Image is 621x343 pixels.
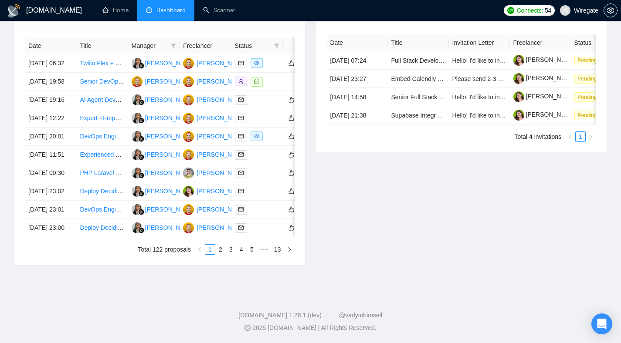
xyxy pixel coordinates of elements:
[574,111,601,120] span: Pending
[274,43,279,48] span: filter
[138,63,144,69] img: gigradar-bm.png
[449,34,510,51] th: Invitation Letter
[132,76,143,87] img: MS
[183,132,247,139] a: MS[PERSON_NAME]
[562,7,568,13] span: user
[76,164,128,182] td: PHP Laravel Developer for Document System
[183,169,247,176] a: PM[PERSON_NAME]
[574,75,604,82] a: Pending
[145,95,195,104] div: [PERSON_NAME]
[452,75,604,82] span: Please send 2-3 ads you've created in the past for SaaS
[183,113,194,124] img: MS
[76,54,128,73] td: Twilio Flex + Voice Intelligence Setup (AI Call Analysis + Supervisor Dashboard)
[132,224,195,231] a: GA[PERSON_NAME]
[183,186,194,197] img: MS
[183,187,247,194] a: MS[PERSON_NAME]
[76,201,128,219] td: DevOps Engineer for Modern Tech Stack Deployment
[183,205,247,212] a: MS[PERSON_NAME]
[25,109,76,128] td: [DATE] 12:22
[132,131,143,142] img: GA
[171,43,176,48] span: filter
[226,245,236,254] a: 3
[80,133,342,140] a: DevOps Engineer Needed to Set Up and Optimize Infrastructure (Node.js + Next.js + Cloudways)
[145,168,195,178] div: [PERSON_NAME]
[183,222,194,233] img: MS
[138,191,144,197] img: gigradar-bm.png
[574,74,601,84] span: Pending
[132,58,143,69] img: GA
[197,77,247,86] div: [PERSON_NAME]
[80,96,190,103] a: AI Agent Development for Video Analysis
[517,6,543,15] span: Connects:
[25,128,76,146] td: [DATE] 20:01
[565,131,575,142] button: left
[180,37,231,54] th: Freelancer
[183,96,247,103] a: MS[PERSON_NAME]
[513,110,524,121] img: c1W1KLMQCN47X1e3Ob0BQqxy9b7U3U-gJnMaw8fgwAX1Cts6-JZXFCgQ7vrVuLmLJf
[183,59,247,66] a: MS[PERSON_NAME]
[515,131,561,142] li: Total 4 invitations
[76,73,128,91] td: Senior DevOps / System Administrator to Audit & Stabilize Ubuntu + MySQL Infrastructure
[513,111,576,118] a: [PERSON_NAME]
[183,77,247,84] a: MS[PERSON_NAME]
[286,113,297,123] button: like
[183,94,194,105] img: MS
[574,93,604,100] a: Pending
[574,56,601,65] span: Pending
[156,7,186,14] span: Dashboard
[183,149,194,160] img: MS
[138,154,144,160] img: gigradar-bm.png
[145,223,195,232] div: [PERSON_NAME]
[257,244,271,255] li: Next 5 Pages
[236,244,247,255] li: 4
[513,73,524,84] img: c1W1KLMQCN47X1e3Ob0BQqxy9b7U3U-gJnMaw8fgwAX1Cts6-JZXFCgQ7vrVuLmLJf
[588,135,594,140] span: right
[286,204,297,215] button: like
[238,225,244,230] span: mail
[288,188,295,195] span: like
[545,6,551,15] span: 54
[145,205,195,214] div: [PERSON_NAME]
[138,227,144,233] img: gigradar-bm.png
[288,133,295,140] span: like
[25,73,76,91] td: [DATE] 19:58
[80,206,225,213] a: DevOps Engineer for Modern Tech Stack Deployment
[327,51,388,70] td: [DATE] 07:24
[76,91,128,109] td: AI Agent Development for Video Analysis
[391,94,546,101] a: Senior Full Stack for a Saas platform in vehicle insurance
[288,151,295,158] span: like
[203,7,235,14] a: searchScanner
[194,244,205,255] li: Previous Page
[215,244,226,255] li: 2
[575,131,586,142] li: 1
[132,96,195,103] a: GA[PERSON_NAME]
[197,150,247,159] div: [PERSON_NAME]
[238,115,244,121] span: mail
[286,222,297,233] button: like
[391,75,499,82] a: Embed Calendly Into 2-Step Lead Form
[183,224,247,231] a: MS[PERSON_NAME]
[25,164,76,182] td: [DATE] 00:30
[254,79,259,84] span: message
[132,41,167,50] span: Manager
[132,94,143,105] img: GA
[327,34,388,51] th: Date
[183,131,194,142] img: MS
[604,7,617,14] span: setting
[138,209,144,215] img: gigradar-bm.png
[327,88,388,106] td: [DATE] 14:58
[288,169,295,176] span: like
[586,131,596,142] button: right
[205,245,215,254] a: 1
[565,131,575,142] li: Previous Page
[391,57,614,64] a: Full Stack Developer (Laravel, React/Next.js) for fixing calculation on private SaaS
[145,186,195,196] div: [PERSON_NAME]
[513,93,576,100] a: [PERSON_NAME]
[132,59,195,66] a: GA[PERSON_NAME]
[25,54,76,73] td: [DATE] 06:32
[238,207,244,212] span: mail
[286,58,297,68] button: like
[169,39,178,52] span: filter
[25,201,76,219] td: [DATE] 23:01
[286,168,297,178] button: like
